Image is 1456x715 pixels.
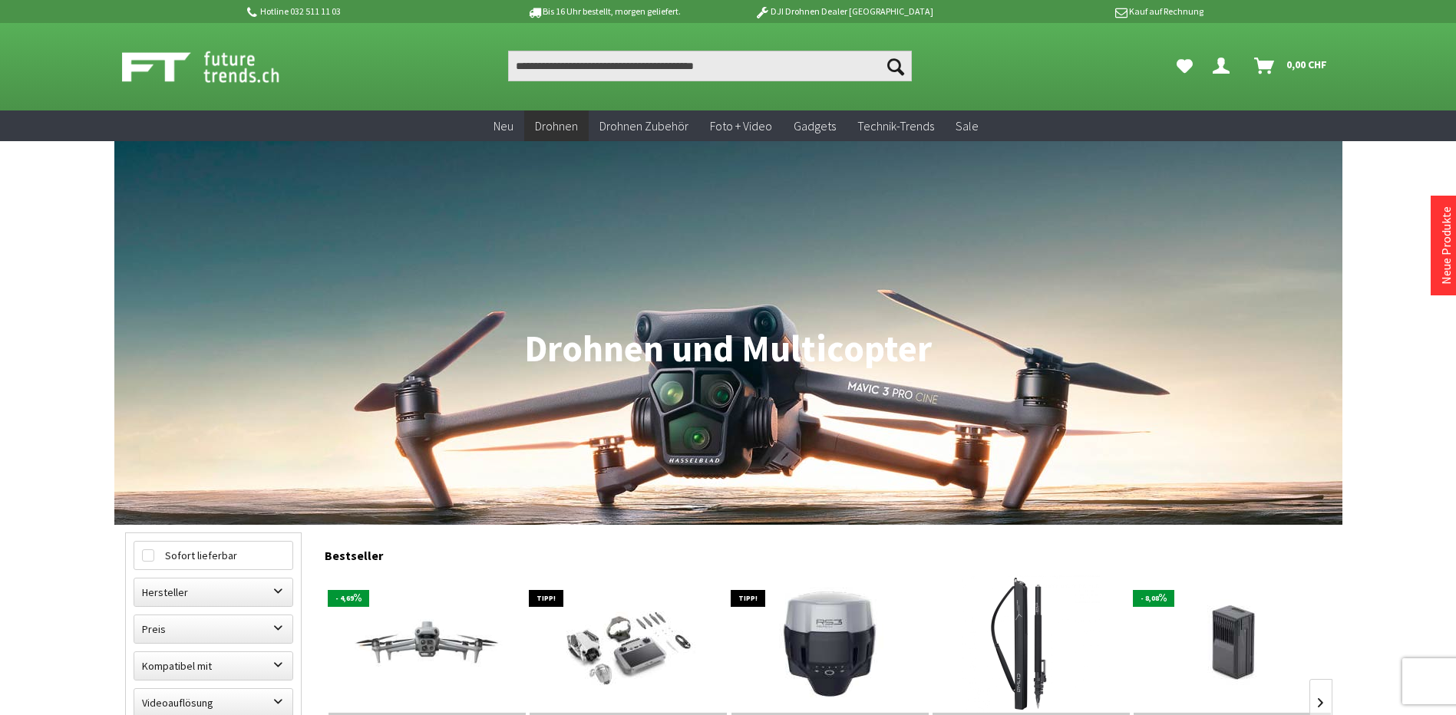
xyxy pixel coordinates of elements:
[245,2,484,21] p: Hotline 032 511 11 03
[710,118,772,133] span: Foto + Video
[964,2,1203,21] p: Kauf auf Rechnung
[134,542,292,569] label: Sofort lieferbar
[122,48,313,86] img: Shop Futuretrends - zur Startseite wechseln
[125,330,1332,368] h1: Drohnen und Multicopter
[1286,52,1327,77] span: 0,00 CHF
[962,575,1100,713] img: Pole Emlid Hold - Teleskopstange mit Handyhalterung, 1.80m
[599,118,688,133] span: Drohnen Zubehör
[134,652,292,680] label: Kompatibel mit
[589,110,699,142] a: Drohnen Zubehör
[1169,51,1200,81] a: Meine Favoriten
[1146,575,1319,713] img: DJI Enterprise Matrice 350 Akku TB65
[134,578,292,606] label: Hersteller
[847,110,945,142] a: Technik-Trends
[1438,206,1454,285] a: Neue Produkte
[508,51,912,81] input: Produkt, Marke, Kategorie, EAN, Artikelnummer…
[956,118,979,133] span: Sale
[699,110,783,142] a: Foto + Video
[524,110,589,142] a: Drohnen
[535,118,578,133] span: Drohnen
[494,118,513,133] span: Neu
[783,110,847,142] a: Gadgets
[542,575,715,713] img: DJI Mini 4 Pro
[880,51,912,81] button: Suchen
[794,118,836,133] span: Gadgets
[1207,51,1242,81] a: Dein Konto
[724,2,963,21] p: DJI Drohnen Dealer [GEOGRAPHIC_DATA]
[325,532,1332,571] div: Bestseller
[945,110,989,142] a: Sale
[761,575,899,713] img: REACH RS3 von Emlid - GNSS-Empfänger mit Neigungssensor
[857,118,934,133] span: Technik-Trends
[329,588,526,699] img: DJI Matrice 4T
[1248,51,1335,81] a: Warenkorb
[134,615,292,643] label: Preis
[483,110,524,142] a: Neu
[484,2,724,21] p: Bis 16 Uhr bestellt, morgen geliefert.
